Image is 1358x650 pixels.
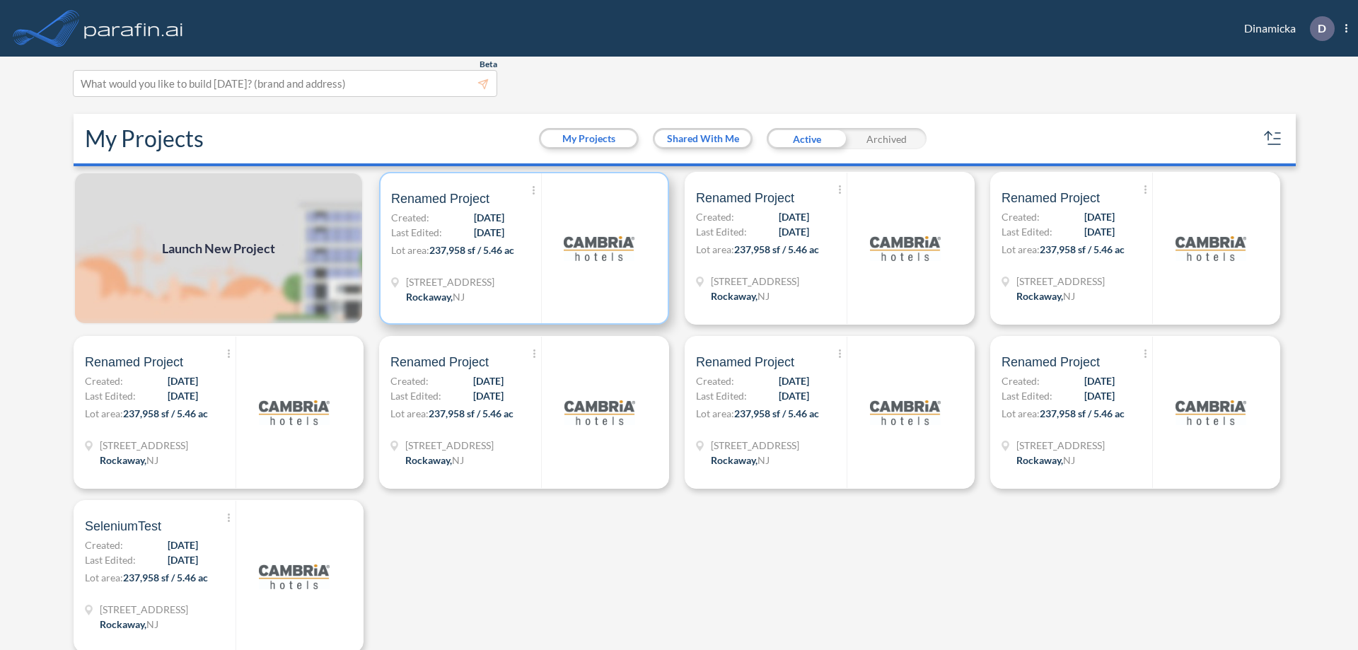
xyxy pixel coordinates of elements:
[405,454,452,466] span: Rockaway ,
[85,407,123,419] span: Lot area:
[81,14,186,42] img: logo
[1223,16,1347,41] div: Dinamicka
[734,407,819,419] span: 237,958 sf / 5.46 ac
[85,571,123,584] span: Lot area:
[696,190,794,207] span: Renamed Project
[779,209,809,224] span: [DATE]
[74,172,364,325] img: add
[696,243,734,255] span: Lot area:
[1002,388,1052,403] span: Last Edited:
[779,224,809,239] span: [DATE]
[1016,454,1063,466] span: Rockaway ,
[123,407,208,419] span: 237,958 sf / 5.46 ac
[123,571,208,584] span: 237,958 sf / 5.46 ac
[405,453,464,468] div: Rockaway, NJ
[1063,290,1075,302] span: NJ
[406,274,494,289] span: 321 Mt Hope Ave
[1002,373,1040,388] span: Created:
[100,453,158,468] div: Rockaway, NJ
[711,454,758,466] span: Rockaway ,
[429,407,513,419] span: 237,958 sf / 5.46 ac
[100,438,188,453] span: 321 Mt Hope Ave
[391,190,489,207] span: Renamed Project
[162,239,275,258] span: Launch New Project
[474,225,504,240] span: [DATE]
[85,552,136,567] span: Last Edited:
[1016,274,1105,289] span: 321 Mt Hope Ave
[758,290,770,302] span: NJ
[406,291,453,303] span: Rockaway ,
[1002,190,1100,207] span: Renamed Project
[696,388,747,403] span: Last Edited:
[85,518,161,535] span: SeleniumTest
[146,618,158,630] span: NJ
[779,388,809,403] span: [DATE]
[1176,377,1246,448] img: logo
[100,602,188,617] span: 321 Mt Hope Ave
[85,373,123,388] span: Created:
[1016,453,1075,468] div: Rockaway, NJ
[1002,243,1040,255] span: Lot area:
[711,453,770,468] div: Rockaway, NJ
[146,454,158,466] span: NJ
[405,438,494,453] span: 321 Mt Hope Ave
[1084,209,1115,224] span: [DATE]
[259,541,330,612] img: logo
[406,289,465,304] div: Rockaway, NJ
[779,373,809,388] span: [DATE]
[1084,388,1115,403] span: [DATE]
[1040,243,1125,255] span: 237,958 sf / 5.46 ac
[1002,354,1100,371] span: Renamed Project
[168,373,198,388] span: [DATE]
[696,373,734,388] span: Created:
[711,289,770,303] div: Rockaway, NJ
[74,172,364,325] a: Launch New Project
[1084,373,1115,388] span: [DATE]
[870,377,941,448] img: logo
[473,388,504,403] span: [DATE]
[452,454,464,466] span: NJ
[1016,289,1075,303] div: Rockaway, NJ
[168,538,198,552] span: [DATE]
[696,407,734,419] span: Lot area:
[1002,209,1040,224] span: Created:
[1016,290,1063,302] span: Rockaway ,
[100,617,158,632] div: Rockaway, NJ
[480,59,497,70] span: Beta
[1040,407,1125,419] span: 237,958 sf / 5.46 ac
[390,407,429,419] span: Lot area:
[168,552,198,567] span: [DATE]
[100,618,146,630] span: Rockaway ,
[541,130,637,147] button: My Projects
[1016,438,1105,453] span: 321 Mt Hope Ave
[564,213,634,284] img: logo
[1002,407,1040,419] span: Lot area:
[391,244,429,256] span: Lot area:
[168,388,198,403] span: [DATE]
[259,377,330,448] img: logo
[390,354,489,371] span: Renamed Project
[870,213,941,284] img: logo
[1318,22,1326,35] p: D
[100,454,146,466] span: Rockaway ,
[390,373,429,388] span: Created:
[696,354,794,371] span: Renamed Project
[1063,454,1075,466] span: NJ
[758,454,770,466] span: NJ
[473,373,504,388] span: [DATE]
[711,438,799,453] span: 321 Mt Hope Ave
[453,291,465,303] span: NJ
[85,354,183,371] span: Renamed Project
[1084,224,1115,239] span: [DATE]
[696,224,747,239] span: Last Edited:
[390,388,441,403] span: Last Edited:
[391,210,429,225] span: Created:
[474,210,504,225] span: [DATE]
[85,388,136,403] span: Last Edited:
[734,243,819,255] span: 237,958 sf / 5.46 ac
[847,128,927,149] div: Archived
[429,244,514,256] span: 237,958 sf / 5.46 ac
[767,128,847,149] div: Active
[85,125,204,152] h2: My Projects
[655,130,750,147] button: Shared With Me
